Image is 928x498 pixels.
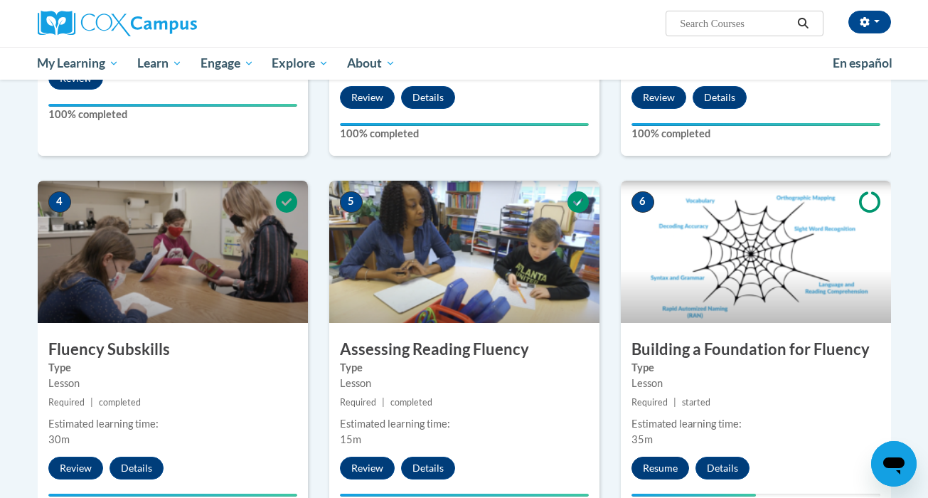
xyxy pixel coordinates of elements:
[28,47,129,80] a: My Learning
[693,86,747,109] button: Details
[631,416,880,432] div: Estimated learning time:
[340,457,395,480] button: Review
[48,107,297,122] label: 100% completed
[621,181,891,323] img: Course Image
[678,15,792,32] input: Search Courses
[340,416,589,432] div: Estimated learning time:
[340,191,363,213] span: 5
[631,86,686,109] button: Review
[682,397,710,408] span: started
[631,494,756,497] div: Your progress
[38,181,308,323] img: Course Image
[382,397,385,408] span: |
[262,47,338,80] a: Explore
[137,55,182,72] span: Learn
[823,48,902,78] a: En español
[631,123,880,126] div: Your progress
[38,11,197,36] img: Cox Campus
[631,457,689,480] button: Resume
[673,397,676,408] span: |
[833,55,892,70] span: En español
[848,11,891,33] button: Account Settings
[48,494,297,497] div: Your progress
[16,47,912,80] div: Main menu
[631,360,880,376] label: Type
[48,104,297,107] div: Your progress
[191,47,263,80] a: Engage
[90,397,93,408] span: |
[871,441,917,487] iframe: Button to launch messaging window
[110,457,164,480] button: Details
[695,457,750,480] button: Details
[340,126,589,142] label: 100% completed
[340,86,395,109] button: Review
[48,376,297,391] div: Lesson
[329,339,599,361] h3: Assessing Reading Fluency
[340,494,589,497] div: Your progress
[401,457,455,480] button: Details
[631,397,668,408] span: Required
[48,416,297,432] div: Estimated learning time:
[340,397,376,408] span: Required
[48,397,85,408] span: Required
[48,191,71,213] span: 4
[631,376,880,391] div: Lesson
[792,15,814,32] button: Search
[37,55,119,72] span: My Learning
[38,339,308,361] h3: Fluency Subskills
[621,339,891,361] h3: Building a Foundation for Fluency
[329,181,599,323] img: Course Image
[631,191,654,213] span: 6
[340,376,589,391] div: Lesson
[347,55,395,72] span: About
[48,360,297,376] label: Type
[338,47,405,80] a: About
[48,433,70,445] span: 30m
[390,397,432,408] span: completed
[340,360,589,376] label: Type
[401,86,455,109] button: Details
[128,47,191,80] a: Learn
[201,55,254,72] span: Engage
[340,433,361,445] span: 15m
[272,55,329,72] span: Explore
[38,11,308,36] a: Cox Campus
[631,433,653,445] span: 35m
[631,126,880,142] label: 100% completed
[99,397,141,408] span: completed
[340,123,589,126] div: Your progress
[48,457,103,480] button: Review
